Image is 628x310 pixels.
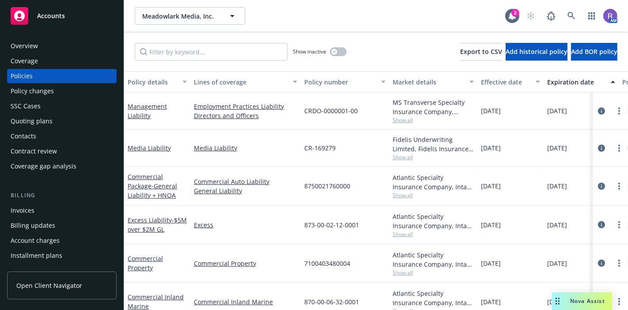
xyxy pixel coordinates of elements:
[7,129,117,143] a: Contacts
[128,216,187,233] a: Excess Liability
[393,250,474,269] div: Atlantic Specialty Insurance Company, Intact Insurance, Take1 Insurance
[11,39,38,53] div: Overview
[596,106,607,116] a: circleInformation
[603,9,617,23] img: photo
[614,258,624,268] a: more
[522,7,540,25] a: Start snowing
[304,77,376,87] div: Policy number
[11,159,76,173] div: Coverage gap analysis
[614,296,624,307] a: more
[393,191,474,199] span: Show all
[194,77,288,87] div: Lines of coverage
[7,54,117,68] a: Coverage
[571,47,617,56] span: Add BOR policy
[393,289,474,307] div: Atlantic Specialty Insurance Company, Intact Insurance, Take1 Insurance
[194,143,297,153] a: Media Liability
[481,106,501,115] span: [DATE]
[135,43,288,61] input: Filter by keyword...
[389,71,477,92] button: Market details
[301,71,389,92] button: Policy number
[11,233,60,248] div: Account charges
[128,182,177,199] span: - General Liability + HNOA
[596,181,607,191] a: circleInformation
[596,219,607,230] a: circleInformation
[128,254,163,272] a: Commercial Property
[194,177,297,186] a: Commercial Auto Liability
[142,11,219,21] span: Meadowlark Media, Inc.
[481,220,501,230] span: [DATE]
[11,144,57,158] div: Contract review
[614,106,624,116] a: more
[563,7,580,25] a: Search
[570,297,605,305] span: Nova Assist
[393,230,474,238] span: Show all
[11,84,54,98] div: Policy changes
[481,77,530,87] div: Effective date
[614,219,624,230] a: more
[128,172,177,199] a: Commercial Package
[128,102,167,120] a: Management Liability
[596,143,607,153] a: circleInformation
[393,212,474,230] div: Atlantic Specialty Insurance Company, Intact Insurance, Take1 Insurance
[11,99,41,113] div: SSC Cases
[304,220,359,230] span: 873-00-02-12-0001
[194,111,297,120] a: Directors and Officers
[393,135,474,153] div: Fidelis Underwriting Limited, Fidelis Insurance Holdings Limited, RT Specialty Insurance Services...
[393,98,474,116] div: MS Transverse Specialty Insurance Company, Transverse Insurance Company, CorRisk Solutions
[481,143,501,153] span: [DATE]
[477,71,544,92] button: Effective date
[393,269,474,276] span: Show all
[571,43,617,61] button: Add BOR policy
[11,54,38,68] div: Coverage
[547,106,567,115] span: [DATE]
[506,47,567,56] span: Add historical policy
[596,258,607,268] a: circleInformation
[614,143,624,153] a: more
[7,191,117,200] div: Billing
[481,297,501,306] span: [DATE]
[7,144,117,158] a: Contract review
[7,159,117,173] a: Coverage gap analysis
[194,259,297,268] a: Commercial Property
[11,203,34,218] div: Invoices
[128,144,171,152] a: Media Liability
[7,203,117,218] a: Invoices
[128,77,177,87] div: Policy details
[11,218,55,233] div: Billing updates
[614,181,624,191] a: more
[460,43,502,61] button: Export to CSV
[194,220,297,230] a: Excess
[481,259,501,268] span: [DATE]
[7,39,117,53] a: Overview
[304,297,359,306] span: 870-00-06-32-0001
[7,69,117,83] a: Policies
[304,106,358,115] span: CRDO-0000001-00
[7,249,117,263] a: Installment plans
[547,77,605,87] div: Expiration date
[124,71,190,92] button: Policy details
[393,77,464,87] div: Market details
[511,9,519,17] div: 2
[11,249,62,263] div: Installment plans
[304,143,336,153] span: CR-169279
[135,7,245,25] button: Meadowlark Media, Inc.
[460,47,502,56] span: Export to CSV
[547,220,567,230] span: [DATE]
[506,43,567,61] button: Add historical policy
[7,233,117,248] a: Account charges
[7,4,117,28] a: Accounts
[547,143,567,153] span: [DATE]
[547,259,567,268] span: [DATE]
[547,297,567,306] span: [DATE]
[481,181,501,191] span: [DATE]
[16,281,82,290] span: Open Client Navigator
[547,181,567,191] span: [DATE]
[583,7,601,25] a: Switch app
[11,114,53,128] div: Quoting plans
[190,71,301,92] button: Lines of coverage
[37,12,65,19] span: Accounts
[393,153,474,161] span: Show all
[304,259,350,268] span: 7100403480004
[304,181,350,191] span: 8750021760000
[7,99,117,113] a: SSC Cases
